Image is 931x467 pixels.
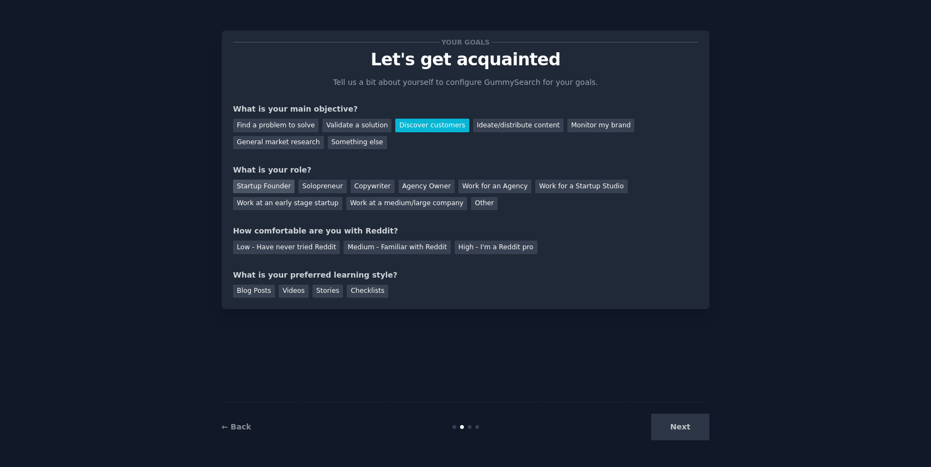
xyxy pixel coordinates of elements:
[344,241,450,254] div: Medium - Familiar with Reddit
[233,285,275,298] div: Blog Posts
[233,241,340,254] div: Low - Have never tried Reddit
[298,180,346,193] div: Solopreneur
[279,285,309,298] div: Videos
[439,36,492,48] span: Your goals
[233,225,698,237] div: How comfortable are you with Reddit?
[233,164,698,176] div: What is your role?
[351,180,395,193] div: Copywriter
[347,285,388,298] div: Checklists
[233,180,295,193] div: Startup Founder
[233,269,698,281] div: What is your preferred learning style?
[328,77,603,88] p: Tell us a bit about yourself to configure GummySearch for your goals.
[233,197,342,211] div: Work at an early stage startup
[535,180,627,193] div: Work for a Startup Studio
[399,180,455,193] div: Agency Owner
[395,119,469,132] div: Discover customers
[233,103,698,115] div: What is your main objective?
[471,197,498,211] div: Other
[328,136,387,150] div: Something else
[458,180,531,193] div: Work for an Agency
[233,50,698,69] p: Let's get acquainted
[313,285,343,298] div: Stories
[233,136,324,150] div: General market research
[455,241,537,254] div: High - I'm a Reddit pro
[322,119,391,132] div: Validate a solution
[473,119,563,132] div: Ideate/distribute content
[346,197,467,211] div: Work at a medium/large company
[233,119,318,132] div: Find a problem to solve
[222,422,251,431] a: ← Back
[567,119,634,132] div: Monitor my brand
